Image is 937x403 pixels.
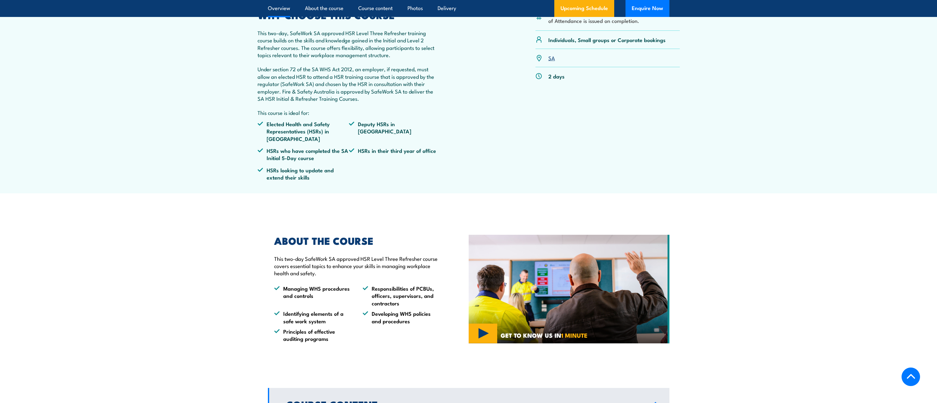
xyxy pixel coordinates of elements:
[548,73,565,80] p: 2 days
[258,147,349,162] li: HSRs who have completed the SA Initial 5-Day course
[363,285,440,307] li: Responsibilities of PCBUs, officers, supervisors, and contractors
[349,120,440,142] li: Deputy HSRs in [GEOGRAPHIC_DATA]
[363,310,440,325] li: Developing WHS policies and procedures
[548,54,555,62] a: SA
[561,330,588,340] strong: 1 MINUTE
[258,10,441,19] h2: WHY CHOOSE THIS COURSE
[274,310,351,325] li: Identifying elements of a safe work system
[349,147,440,162] li: HSRs in their third year of office
[548,10,680,24] li: This is a non-accredited training course, a Certificate of Attendance is issued on completion.
[274,328,351,342] li: Principles of effective auditing programs
[258,29,441,59] p: This two-day, SafeWork SA approved HSR Level Three Refresher training course builds on the skills...
[258,65,441,102] p: Under section 72 of the SA WHS Act 2012, an employer, if requested, must allow an elected HSR to ...
[258,109,441,116] p: This course is ideal for:
[258,120,349,142] li: Elected Health and Safety Representatives (HSRs) in [GEOGRAPHIC_DATA]
[274,236,440,245] h2: ABOUT THE COURSE
[501,332,588,338] span: GET TO KNOW US IN
[258,166,349,181] li: HSRs looking to update and extend their skills
[274,285,351,307] li: Managing WHS procedures and controls
[274,255,440,277] p: This two-day SafeWork SA approved HSR Level Three Refresher course covers essential topics to enh...
[548,36,666,43] p: Individuals, Small groups or Corporate bookings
